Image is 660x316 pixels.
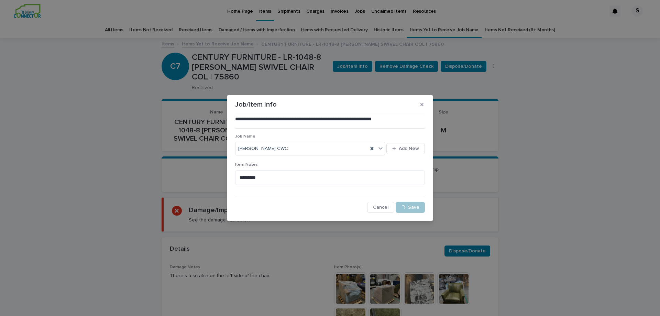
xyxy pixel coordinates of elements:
span: [PERSON_NAME] CWC [238,145,288,152]
button: Save [396,202,425,213]
button: Cancel [367,202,394,213]
p: Job/Item Info [235,100,277,109]
span: Cancel [373,205,388,210]
span: Job Name [235,134,255,139]
button: Add New [386,143,425,154]
span: Save [408,205,419,210]
span: Item Notes [235,163,258,167]
span: Add New [399,146,419,151]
